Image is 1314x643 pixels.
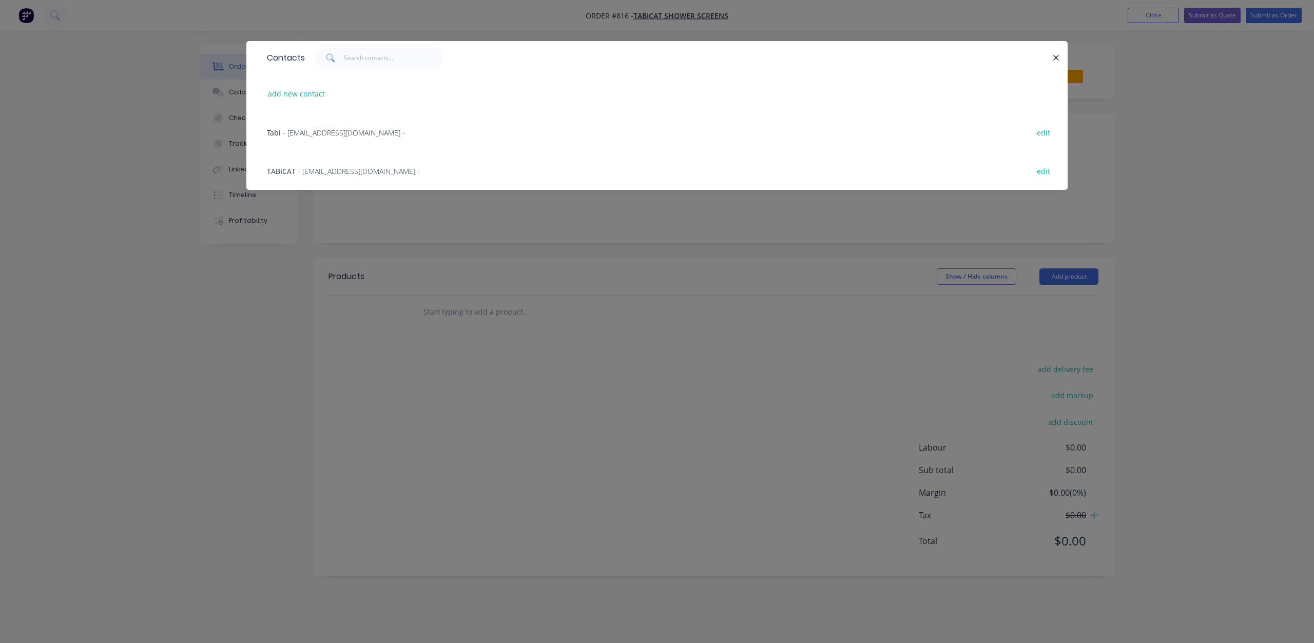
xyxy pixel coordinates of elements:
span: Tabi [267,128,281,138]
span: - [EMAIL_ADDRESS][DOMAIN_NAME] - [298,166,420,176]
span: - [EMAIL_ADDRESS][DOMAIN_NAME] - [283,128,405,138]
input: Search contacts... [344,48,444,68]
button: edit [1031,164,1055,178]
div: Contacts [262,42,305,74]
button: add new contact [263,87,331,101]
button: edit [1031,125,1055,139]
span: TABICAT [267,166,296,176]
